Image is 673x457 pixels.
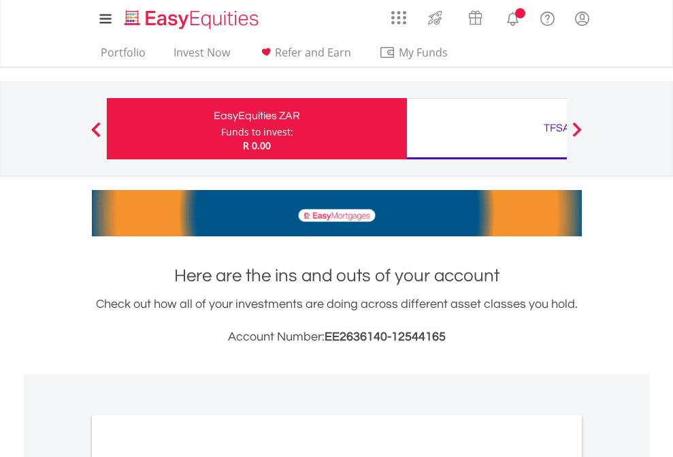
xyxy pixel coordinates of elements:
[275,45,351,60] span: Refer and Earn
[325,330,446,343] span: EE2636140-12544165
[95,46,151,67] a: Portfolio
[119,3,264,31] a: Home page
[115,106,399,125] div: EasyEquities ZAR
[221,125,293,139] div: Funds to invest:
[530,3,565,31] a: FAQ's and Support
[243,139,271,152] span: R 0.00
[252,46,357,67] a: Refer and Earn
[92,328,582,347] h3: Account Number:
[424,7,446,29] img: thrive-v2.svg
[495,3,530,31] a: Notifications
[82,129,110,142] button: Previous
[464,7,487,29] img: vouchers-v2.svg
[92,190,582,236] img: EasyMortage Promotion Banner
[379,44,468,61] span: My Funds
[92,264,582,288] h1: Here are the ins and outs of your account
[391,10,406,25] img: grid-menu-icon.svg
[455,3,495,29] a: Vouchers
[563,129,591,142] button: Next
[382,3,415,25] a: AppsGrid
[122,8,264,31] img: EasyEquities_Logo.png
[168,46,235,67] a: Invest Now
[92,295,582,347] div: Check out how all of your investments are doing across different asset classes you hold.
[565,3,600,33] a: My Profile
